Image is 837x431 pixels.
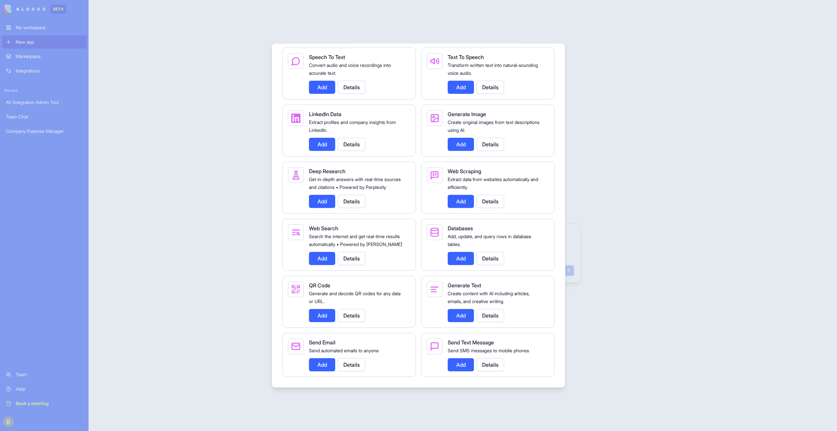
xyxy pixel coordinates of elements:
[31,215,36,220] button: Upload attachment
[448,176,538,190] span: Extract data from websites automatically and efficiently.
[32,3,48,8] h1: Shelly
[309,168,345,174] span: Deep Research
[112,212,123,223] button: Send a message…
[24,4,126,37] div: Because we would just proceed with the custom plan if it can be done month to month to start even...
[54,184,86,189] b: $300/month
[338,252,365,265] button: Details
[29,42,121,106] div: We'd much rather do the customs plan anyways because we know It'll be worth the cost to us given ...
[448,168,481,174] span: Web Scraping
[448,252,474,265] button: Add
[10,215,15,220] button: Emoji picker
[338,309,365,322] button: Details
[309,81,335,94] button: Add
[5,115,126,263] div: Shelly says…
[5,38,126,115] div: Benjamin says…
[448,111,486,117] span: Generate Image
[477,252,504,265] button: Details
[338,81,365,94] button: Details
[477,81,504,94] button: Details
[309,309,335,322] button: Add
[309,62,391,76] span: Convert audio and voice recordings into accurate text.
[5,115,108,258] div: While we don’t normally offer the Custom plan on a monthly basis (since there’s a lot of time, ef...
[338,195,365,208] button: Details
[115,3,127,14] div: Close
[309,138,335,151] button: Add
[309,291,400,304] span: Generate and decode QR codes for any data or URL.
[6,201,126,212] textarea: Message…
[477,195,504,208] button: Details
[448,234,531,247] span: Add, update, and query rows in database tables.
[309,119,396,133] span: Extract profiles and company insights from LinkedIn.
[477,309,504,322] button: Details
[309,348,379,353] span: Send automated emails to anyone
[448,81,474,94] button: Add
[309,225,338,232] span: Web Search
[448,291,530,304] span: Create content with AI including articles, emails, and creative writing.
[4,3,17,15] button: go back
[309,358,335,371] button: Add
[29,8,121,33] div: Because we would just proceed with the custom plan if it can be done month to month to start even...
[10,119,102,254] div: While we don’t normally offer the Custom plan on a monthly basis (since there’s a lot of time, ef...
[21,215,26,220] button: Gif picker
[448,54,484,60] span: Text To Speech
[448,225,473,232] span: Databases
[309,176,401,190] span: Get in-depth answers with real-time sources and citations • Powered by Perplexity
[448,138,474,151] button: Add
[309,339,336,346] span: Send Email
[338,358,365,371] button: Details
[309,195,335,208] button: Add
[309,234,402,247] span: Search the internet and get real-time results automatically • Powered by [PERSON_NAME]
[32,8,65,15] p: Active 30m ago
[448,358,474,371] button: Add
[448,348,529,353] span: Send SMS messages to mobile phones
[448,339,494,346] span: Send Text Message
[309,282,330,289] span: QR Code
[448,62,538,76] span: Transform written text into natural-sounding voice audio.
[309,111,341,117] span: LinkedIn Data
[448,119,540,133] span: Create original images from text descriptions using AI.
[477,138,504,151] button: Details
[309,252,335,265] button: Add
[448,282,481,289] span: Generate Text
[24,38,126,110] div: We'd much rather do the customs plan anyways because we know It'll be worth the cost to us given ...
[5,4,126,38] div: Benjamin says…
[338,138,365,151] button: Details
[448,309,474,322] button: Add
[309,54,345,60] span: Speech To Text
[477,358,504,371] button: Details
[448,195,474,208] button: Add
[19,4,29,14] img: Profile image for Shelly
[103,3,115,15] button: Home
